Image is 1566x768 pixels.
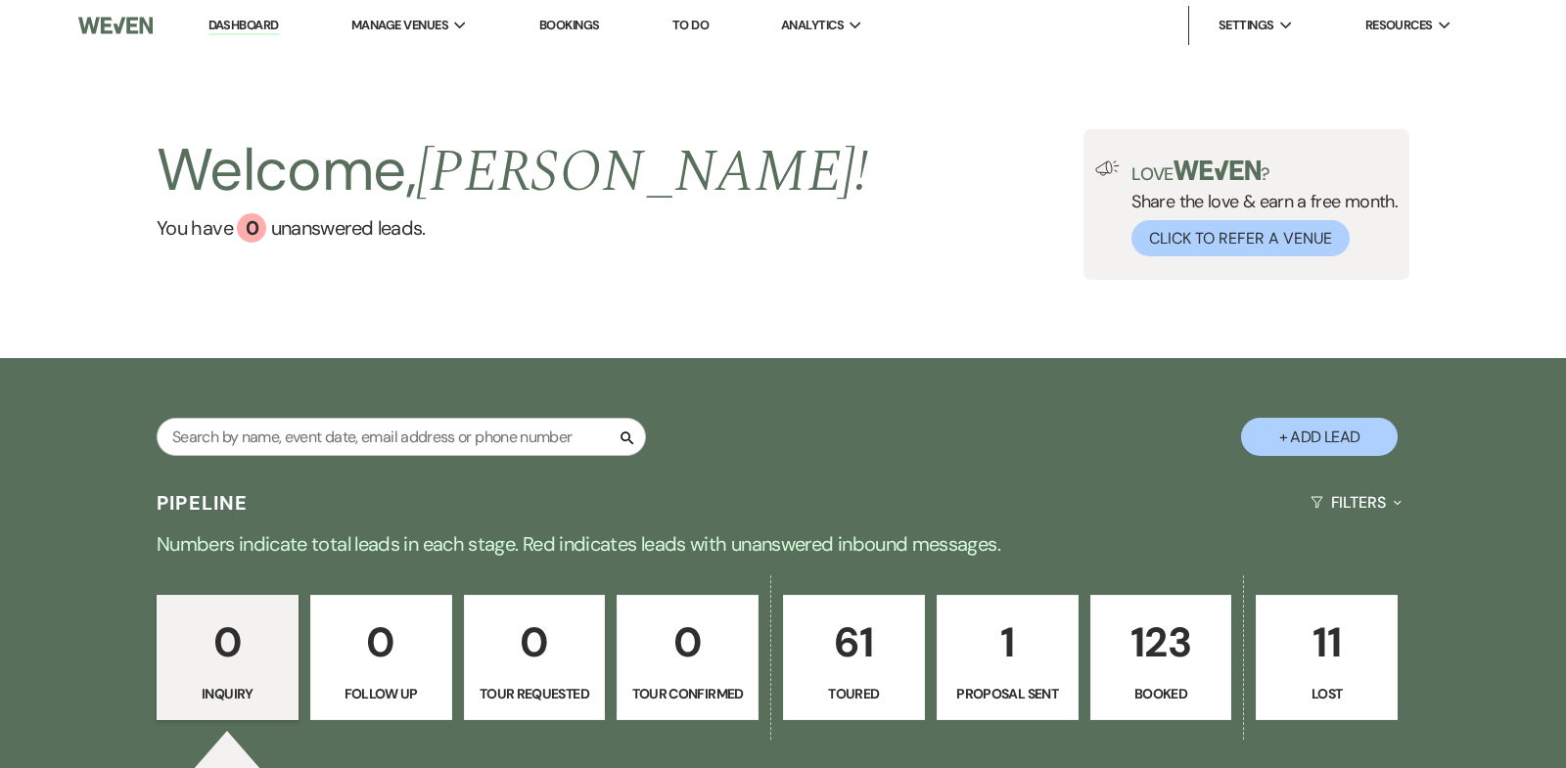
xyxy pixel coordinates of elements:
[1219,16,1274,35] span: Settings
[78,528,1488,560] p: Numbers indicate total leads in each stage. Red indicates leads with unanswered inbound messages.
[1268,683,1385,704] p: Lost
[796,610,912,675] p: 61
[157,489,249,517] h3: Pipeline
[1241,418,1398,456] button: + Add Lead
[157,595,299,720] a: 0Inquiry
[949,683,1066,704] p: Proposal Sent
[1365,16,1433,35] span: Resources
[796,683,912,704] p: Toured
[781,16,844,35] span: Analytics
[323,683,439,704] p: Follow Up
[237,213,266,243] div: 0
[783,595,925,720] a: 61Toured
[1090,595,1232,720] a: 123Booked
[351,16,448,35] span: Manage Venues
[323,610,439,675] p: 0
[1095,160,1120,176] img: loud-speaker-illustration.svg
[629,683,746,704] p: Tour Confirmed
[1303,476,1409,528] button: Filters
[416,127,868,217] span: [PERSON_NAME] !
[157,129,868,213] h2: Welcome,
[617,595,759,720] a: 0Tour Confirmed
[937,595,1079,720] a: 1Proposal Sent
[1120,160,1398,256] div: Share the love & earn a free month.
[1131,220,1350,256] button: Click to Refer a Venue
[169,610,286,675] p: 0
[1103,610,1220,675] p: 123
[1256,595,1398,720] a: 11Lost
[310,595,452,720] a: 0Follow Up
[1174,160,1261,180] img: weven-logo-green.svg
[464,595,606,720] a: 0Tour Requested
[157,418,646,456] input: Search by name, event date, email address or phone number
[169,683,286,704] p: Inquiry
[78,5,153,46] img: Weven Logo
[208,17,279,35] a: Dashboard
[477,683,593,704] p: Tour Requested
[1103,683,1220,704] p: Booked
[157,213,868,243] a: You have 0 unanswered leads.
[672,17,709,33] a: To Do
[477,610,593,675] p: 0
[1268,610,1385,675] p: 11
[1131,160,1398,183] p: Love ?
[539,17,600,33] a: Bookings
[949,610,1066,675] p: 1
[629,610,746,675] p: 0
